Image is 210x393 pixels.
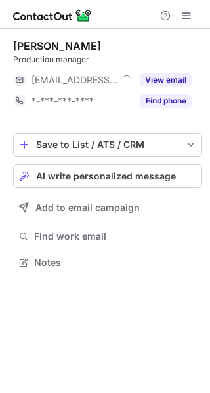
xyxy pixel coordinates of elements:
span: Find work email [34,231,197,242]
button: Notes [13,253,202,272]
div: Production manager [13,54,202,65]
img: ContactOut v5.3.10 [13,8,92,24]
span: Notes [34,257,197,269]
button: Reveal Button [140,94,192,107]
span: Add to email campaign [35,202,140,213]
button: save-profile-one-click [13,133,202,157]
button: Add to email campaign [13,196,202,219]
button: Find work email [13,227,202,246]
span: AI write personalized message [36,171,176,181]
span: [EMAIL_ADDRESS][DOMAIN_NAME] [31,74,117,86]
div: Save to List / ATS / CRM [36,140,179,150]
button: AI write personalized message [13,164,202,188]
button: Reveal Button [140,73,192,86]
div: [PERSON_NAME] [13,39,101,52]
